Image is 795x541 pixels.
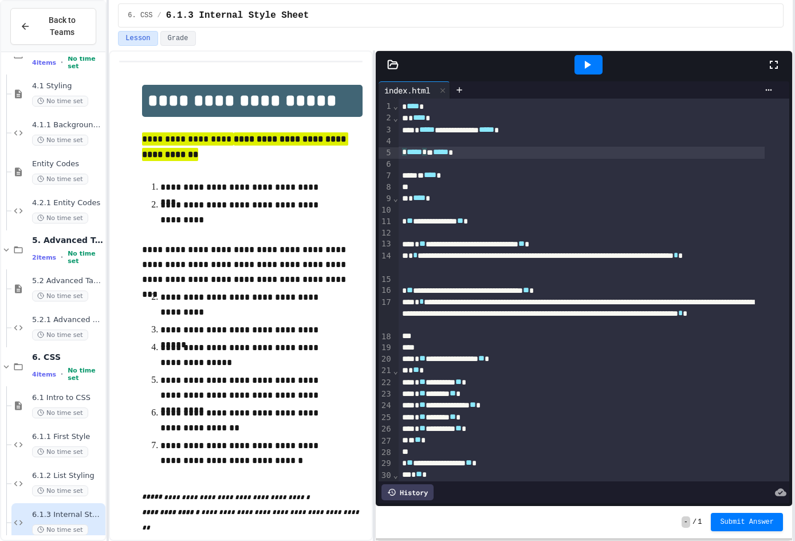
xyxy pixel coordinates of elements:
span: No time set [32,485,88,496]
div: 19 [379,342,393,354]
span: No time set [68,367,103,382]
span: Fold line [393,471,399,480]
button: Back to Teams [10,8,96,45]
div: 1 [379,101,393,112]
div: 8 [379,182,393,193]
span: 4.1.1 Background Colors [32,120,103,130]
div: 23 [379,389,393,400]
span: 6.1 Intro to CSS [32,393,103,403]
span: Fold line [393,366,399,375]
span: 6.1.3 Internal Style Sheet [32,510,103,520]
span: 6. CSS [32,352,103,362]
span: No time set [32,291,88,301]
div: 11 [379,216,393,228]
span: Back to Teams [37,14,86,38]
span: 6. CSS [128,11,152,20]
span: Submit Answer [720,518,774,527]
span: No time set [68,250,103,265]
span: 4 items [32,59,56,66]
div: 27 [379,436,393,447]
div: 26 [379,424,393,435]
span: No time set [32,135,88,146]
div: 12 [379,228,393,239]
span: Fold line [393,101,399,111]
div: History [381,484,434,500]
span: / [692,518,696,527]
span: Fold line [393,113,399,123]
div: 2 [379,112,393,124]
div: 20 [379,354,393,365]
span: No time set [32,96,88,107]
span: 2 items [32,254,56,261]
span: 5.2.1 Advanced Tables [32,315,103,325]
div: 30 [379,470,393,481]
span: No time set [32,407,88,418]
span: Entity Codes [32,159,103,169]
span: 4.2.1 Entity Codes [32,198,103,208]
div: index.html [379,84,436,96]
span: • [61,58,63,67]
div: 6 [379,159,393,170]
div: index.html [379,81,450,99]
div: 4 [379,136,393,147]
div: 13 [379,238,393,250]
div: 16 [379,285,393,296]
span: No time set [32,524,88,535]
div: 9 [379,193,393,205]
div: 3 [379,124,393,136]
span: No time set [32,213,88,224]
span: 5. Advanced Tables [32,235,103,245]
div: 29 [379,458,393,469]
div: 28 [379,447,393,458]
button: Submit Answer [711,513,783,531]
span: No time set [32,174,88,185]
span: • [61,253,63,262]
span: 5.2 Advanced Tables [32,276,103,286]
span: 4.1 Styling [32,81,103,91]
div: 10 [379,205,393,216]
span: - [682,516,690,528]
span: 6.1.1 First Style [32,432,103,442]
span: No time set [32,446,88,457]
div: 14 [379,250,393,274]
span: / [158,11,162,20]
div: 22 [379,377,393,389]
span: • [61,370,63,379]
div: 15 [379,274,393,285]
span: 6.1.2 List Styling [32,471,103,481]
div: 7 [379,170,393,182]
span: 6.1.3 Internal Style Sheet [166,9,309,22]
span: No time set [68,55,103,70]
div: 5 [379,147,393,159]
button: Grade [160,31,196,46]
div: 17 [379,297,393,331]
span: No time set [32,330,88,340]
div: 24 [379,400,393,411]
button: Lesson [118,31,158,46]
span: 1 [698,518,702,527]
div: 25 [379,412,393,424]
div: 18 [379,331,393,343]
span: Fold line [393,194,399,203]
span: 4 items [32,371,56,378]
div: 21 [379,365,393,377]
